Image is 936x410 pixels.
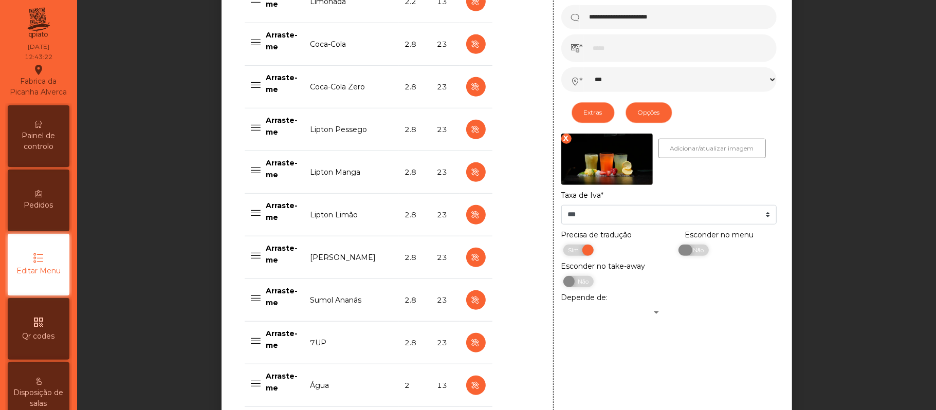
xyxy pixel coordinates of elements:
p: Arraste-me [266,115,298,138]
td: 2.8 [399,279,431,322]
img: qpiato [26,5,51,41]
button: Extras [572,102,615,123]
p: Arraste-me [266,72,298,95]
p: Arraste-me [266,328,298,351]
span: Não [569,276,595,287]
td: Coca-Cola [304,23,399,66]
td: 2.8 [399,66,431,108]
label: Esconder no take-away [561,261,646,272]
div: Fabrica da Picanha Alverca [8,64,69,98]
span: Editar Menu [16,266,61,276]
span: Painel de controlo [10,131,67,152]
div: [DATE] [28,42,49,51]
label: Esconder no menu [685,230,754,240]
p: Arraste-me [266,370,298,394]
i: location_on [32,64,45,76]
td: Lipton Limão [304,194,399,236]
td: Coca-Cola Zero [304,66,399,108]
td: 2.8 [399,322,431,364]
button: Opções [626,102,672,123]
td: 23 [431,108,460,151]
td: 7UP [304,322,399,364]
td: Lipton Manga [304,151,399,194]
p: Arraste-me [266,285,298,308]
td: 2 [399,364,431,407]
td: Lipton Pessego [304,108,399,151]
td: 23 [431,236,460,279]
span: Qr codes [23,331,55,342]
td: 2.8 [399,23,431,66]
label: Taxa de Iva* [561,190,604,201]
div: X [561,134,572,144]
td: 23 [431,66,460,108]
td: 23 [431,151,460,194]
span: Não [684,245,710,256]
td: 23 [431,194,460,236]
td: 2.8 [399,236,431,279]
td: 2.8 [399,194,431,236]
td: Água [304,364,399,407]
td: 23 [431,23,460,66]
label: Depende de: [561,292,608,303]
td: [PERSON_NAME] [304,236,399,279]
td: 23 [431,322,460,364]
span: Sim [562,245,588,256]
td: 13 [431,364,460,407]
p: Arraste-me [266,157,298,180]
div: 12:43:22 [25,52,52,62]
p: Arraste-me [266,200,298,223]
td: 23 [431,279,460,322]
button: Adicionar/atualizar imagem [658,139,766,158]
td: 2.8 [399,151,431,194]
td: Sumol Ananás [304,279,399,322]
p: Arraste-me [266,243,298,266]
i: qr_code [32,316,45,328]
span: Pedidos [24,200,53,211]
label: Precisa de tradução [561,230,632,240]
span: Disposição de salas [10,387,67,409]
td: 2.8 [399,108,431,151]
p: Arraste-me [266,29,298,52]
